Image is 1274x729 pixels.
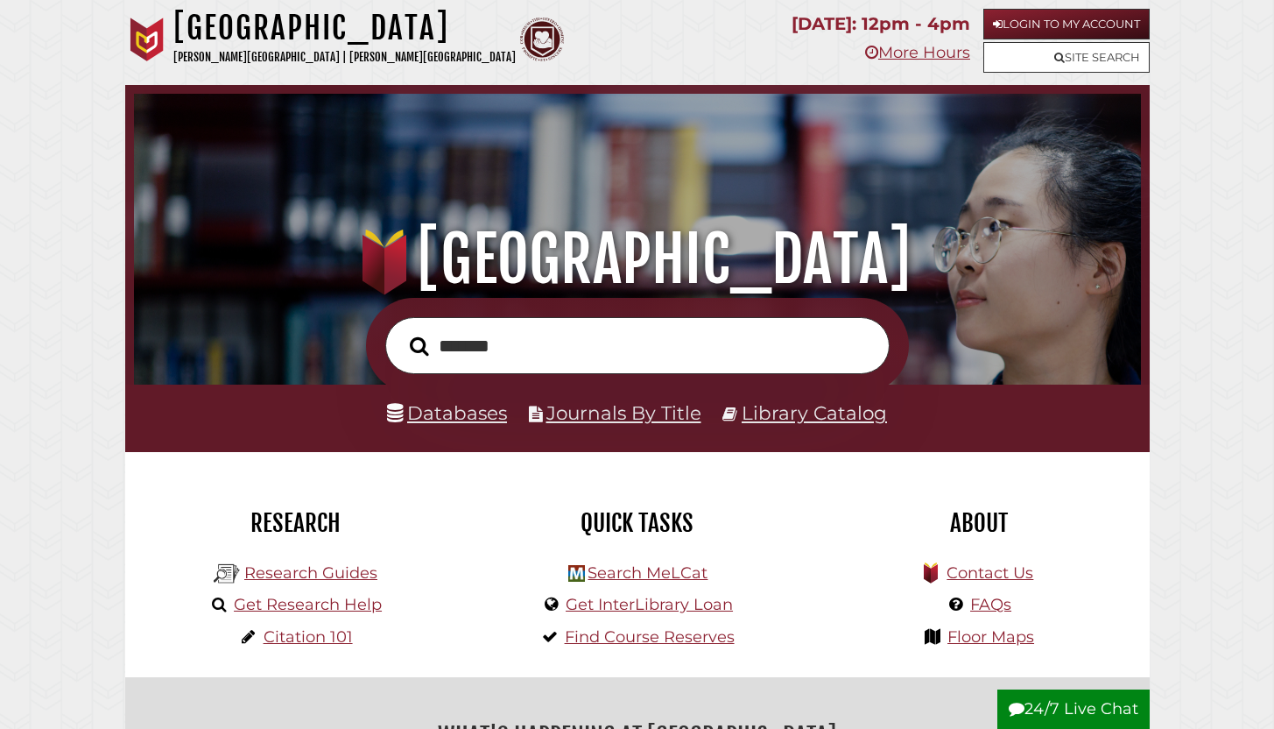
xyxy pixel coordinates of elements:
[792,9,970,39] p: [DATE]: 12pm - 4pm
[173,47,516,67] p: [PERSON_NAME][GEOGRAPHIC_DATA] | [PERSON_NAME][GEOGRAPHIC_DATA]
[947,563,1033,583] a: Contact Us
[546,401,701,424] a: Journals By Title
[234,595,382,614] a: Get Research Help
[821,508,1137,538] h2: About
[983,42,1150,73] a: Site Search
[983,9,1150,39] a: Login to My Account
[588,563,707,583] a: Search MeLCat
[970,595,1011,614] a: FAQs
[401,331,438,360] button: Search
[566,595,733,614] a: Get InterLibrary Loan
[152,221,1121,298] h1: [GEOGRAPHIC_DATA]
[742,401,887,424] a: Library Catalog
[865,43,970,62] a: More Hours
[214,561,240,587] img: Hekman Library Logo
[947,627,1034,647] a: Floor Maps
[244,563,377,583] a: Research Guides
[173,9,516,47] h1: [GEOGRAPHIC_DATA]
[264,627,353,647] a: Citation 101
[138,508,454,538] h2: Research
[568,565,585,582] img: Hekman Library Logo
[480,508,795,538] h2: Quick Tasks
[387,401,507,424] a: Databases
[520,18,564,61] img: Calvin Theological Seminary
[565,627,735,647] a: Find Course Reserves
[125,18,169,61] img: Calvin University
[410,336,429,356] i: Search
